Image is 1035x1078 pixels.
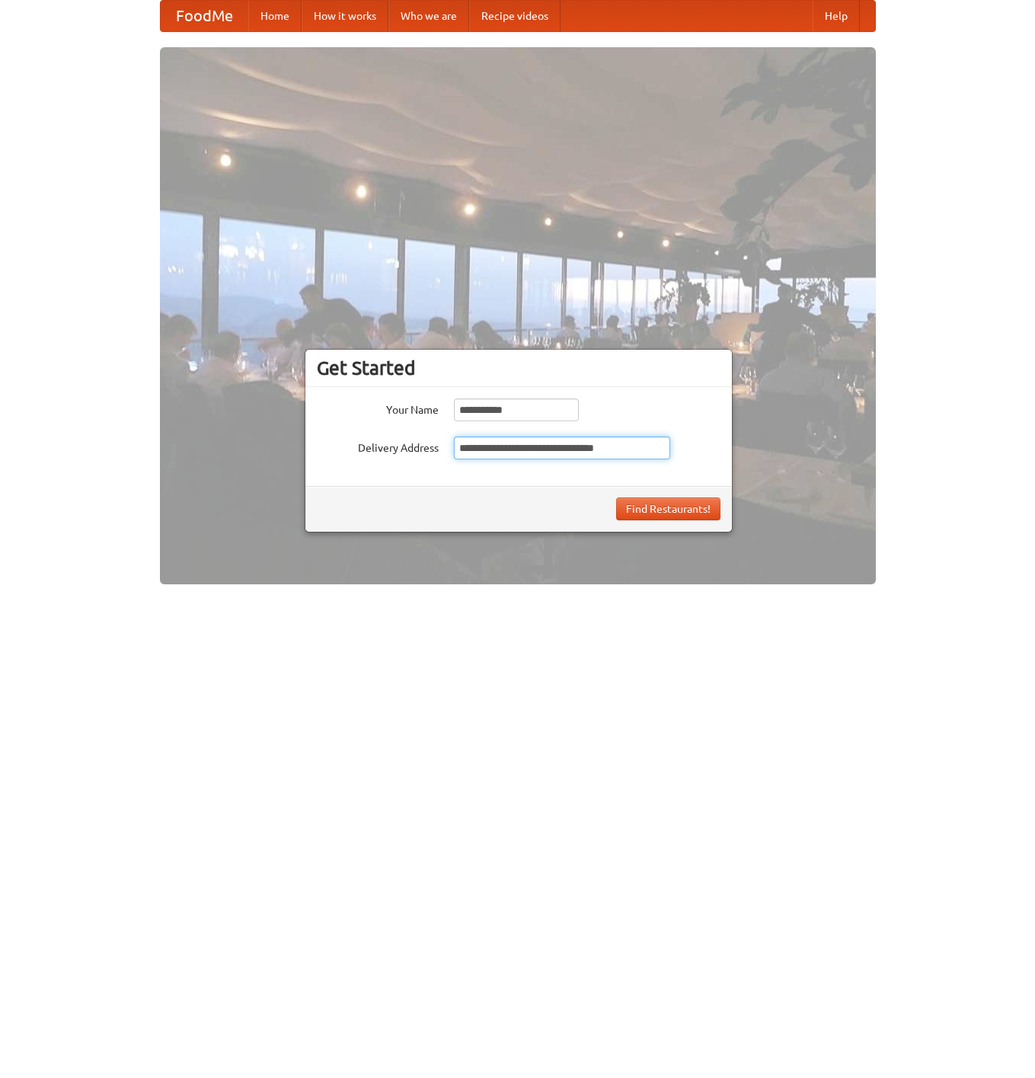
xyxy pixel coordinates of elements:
a: Home [248,1,302,31]
label: Delivery Address [317,437,439,456]
a: Recipe videos [469,1,561,31]
label: Your Name [317,398,439,417]
button: Find Restaurants! [616,497,720,520]
a: How it works [302,1,388,31]
a: Who we are [388,1,469,31]
a: Help [813,1,860,31]
h3: Get Started [317,357,720,379]
a: FoodMe [161,1,248,31]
